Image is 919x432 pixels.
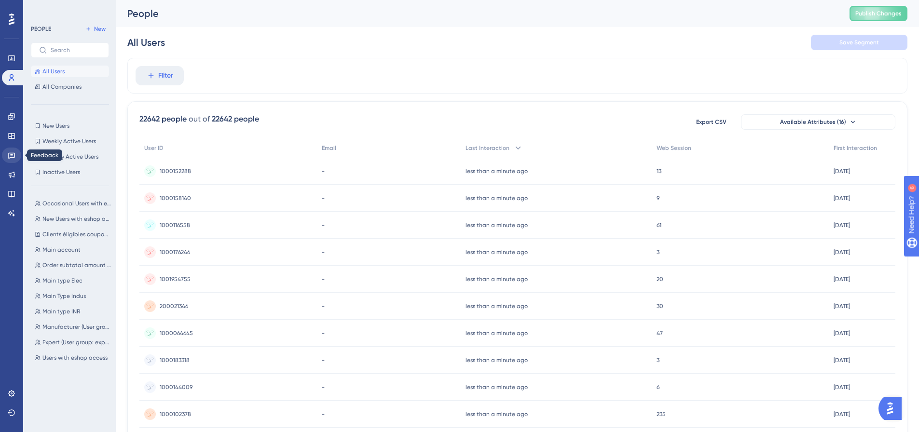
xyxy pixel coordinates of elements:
span: All Companies [42,83,82,91]
span: Export CSV [696,118,727,126]
time: [DATE] [834,357,850,364]
div: All Users [127,36,165,49]
span: - [322,275,325,283]
span: Main type INR [42,308,80,315]
span: 61 [657,221,661,229]
span: - [322,221,325,229]
time: [DATE] [834,168,850,175]
button: Expert (User group: expe-expert) [31,337,115,348]
span: Manufacturer (User group: indb-s4industrialbtob) [42,323,111,331]
span: - [322,356,325,364]
button: New Users with eshop access [31,213,115,225]
span: Monthly Active Users [42,153,98,161]
button: All Users [31,66,109,77]
button: Available Attributes (16) [741,114,895,130]
button: Monthly Active Users [31,151,109,162]
span: - [322,194,325,202]
button: Inactive Users [31,166,109,178]
button: Publish Changes [850,6,907,21]
span: First Interaction [834,144,877,152]
time: less than a minute ago [466,357,528,364]
span: 1000144009 [160,383,192,391]
span: User ID [144,144,164,152]
span: Need Help? [23,2,60,14]
button: Main account [31,244,115,256]
button: Main type INR [31,306,115,317]
span: Inactive Users [42,168,80,176]
button: Main Type Indus [31,290,115,302]
button: Order subtotal amount > 3000 [31,259,115,271]
time: [DATE] [834,303,850,310]
time: less than a minute ago [466,303,528,310]
span: 9 [657,194,659,202]
span: Available Attributes (16) [780,118,846,126]
span: New [94,25,106,33]
span: 235 [657,410,666,418]
time: [DATE] [834,249,850,256]
span: - [322,410,325,418]
time: [DATE] [834,330,850,337]
button: Users with eshop access [31,352,115,364]
time: less than a minute ago [466,249,528,256]
span: - [322,302,325,310]
span: Email [322,144,336,152]
time: less than a minute ago [466,411,528,418]
time: [DATE] [834,384,850,391]
span: New Users [42,122,69,130]
span: Last Interaction [466,144,509,152]
div: out of [189,113,210,125]
button: New Users [31,120,109,132]
span: 1001954755 [160,275,191,283]
span: New Users with eshop access [42,215,111,223]
span: Main account [42,246,81,254]
time: [DATE] [834,222,850,229]
button: New [82,23,109,35]
button: All Companies [31,81,109,93]
span: 1000102378 [160,410,191,418]
span: 1000152288 [160,167,191,175]
div: 22642 people [139,113,187,125]
button: Occasional Users with eshop access [31,198,115,209]
div: PEOPLE [31,25,51,33]
span: Clients éligibles coupon Boost15 [42,230,111,238]
time: less than a minute ago [466,276,528,283]
div: 22642 people [212,113,259,125]
span: 47 [657,329,663,337]
span: - [322,383,325,391]
span: 1000064645 [160,329,193,337]
span: Weekly Active Users [42,137,96,145]
span: Web Session [657,144,691,152]
time: less than a minute ago [466,222,528,229]
time: less than a minute ago [466,195,528,202]
time: less than a minute ago [466,384,528,391]
span: Order subtotal amount > 3000 [42,261,111,269]
time: less than a minute ago [466,168,528,175]
span: 1000158140 [160,194,191,202]
span: 30 [657,302,663,310]
span: 1000183318 [160,356,190,364]
button: Clients éligibles coupon Boost15 [31,229,115,240]
span: 3 [657,248,659,256]
span: 200021346 [160,302,188,310]
time: [DATE] [834,276,850,283]
span: 1000116558 [160,221,190,229]
span: - [322,167,325,175]
time: [DATE] [834,195,850,202]
span: 1000176246 [160,248,190,256]
button: Export CSV [687,114,735,130]
time: less than a minute ago [466,330,528,337]
span: All Users [42,67,65,75]
span: 3 [657,356,659,364]
button: Manufacturer (User group: indb-s4industrialbtob) [31,321,115,333]
span: Occasional Users with eshop access [42,200,111,207]
span: Main Type Indus [42,292,86,300]
button: Filter [136,66,184,85]
span: - [322,329,325,337]
span: Expert (User group: expe-expert) [42,338,111,346]
span: 20 [657,275,663,283]
span: Users with eshop access [42,354,108,362]
span: - [322,248,325,256]
input: Search [51,47,101,54]
iframe: UserGuiding AI Assistant Launcher [878,394,907,423]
